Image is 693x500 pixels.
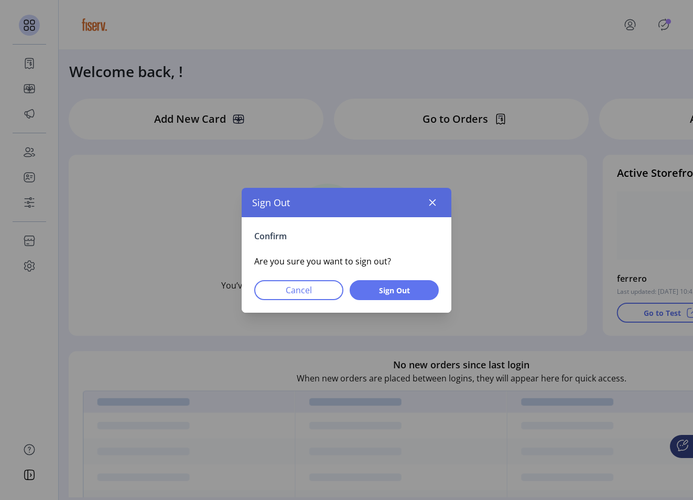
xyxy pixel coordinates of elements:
[254,255,439,268] p: Are you sure you want to sign out?
[268,284,330,296] span: Cancel
[363,284,425,295] span: Sign Out
[254,280,343,300] button: Cancel
[252,195,290,209] span: Sign Out
[254,230,439,242] p: Confirm
[350,280,439,300] button: Sign Out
